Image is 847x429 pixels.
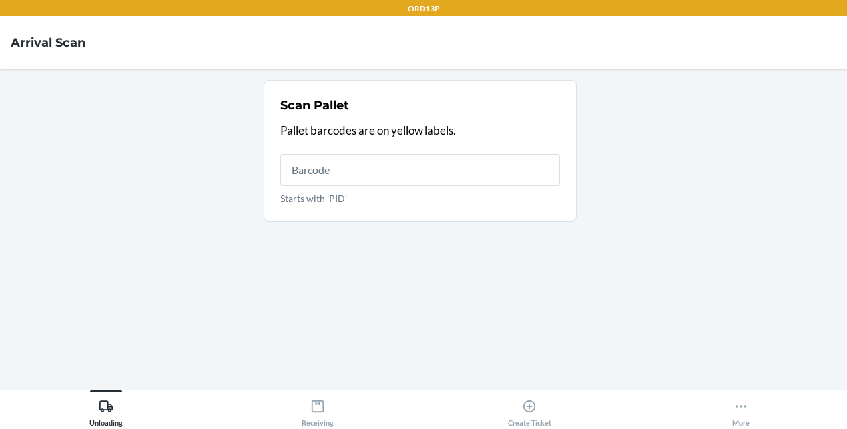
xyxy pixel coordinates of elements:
[508,394,551,427] div: Create Ticket
[635,390,847,427] button: More
[280,122,560,139] p: Pallet barcodes are on yellow labels.
[423,390,635,427] button: Create Ticket
[89,394,123,427] div: Unloading
[280,97,349,114] h2: Scan Pallet
[280,154,560,186] input: Starts with 'PID'
[280,191,560,205] p: Starts with 'PID'
[302,394,334,427] div: Receiving
[732,394,750,427] div: More
[212,390,423,427] button: Receiving
[408,3,440,15] p: ORD13P
[11,34,85,51] h4: Arrival Scan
